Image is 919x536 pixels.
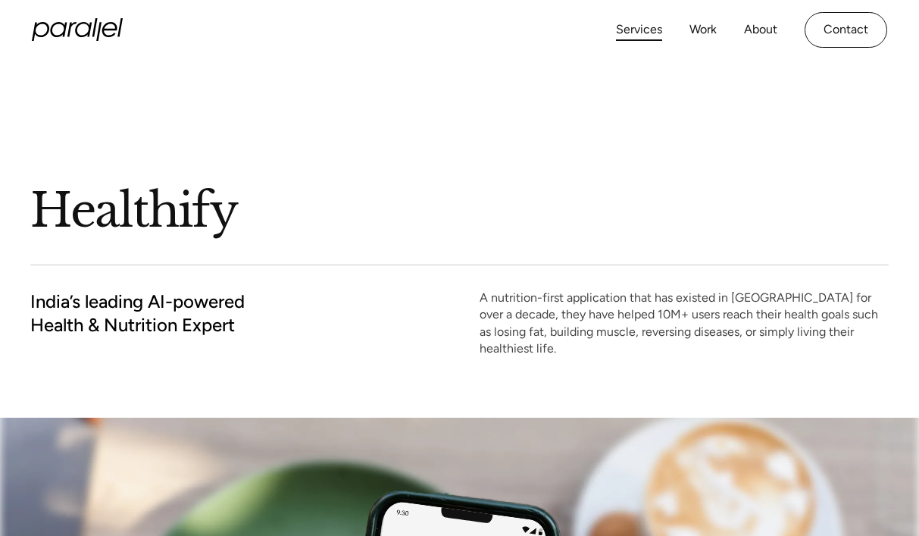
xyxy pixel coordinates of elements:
[30,181,636,240] h1: Healthify
[616,19,662,41] a: Services
[32,18,123,41] a: home
[30,290,245,337] h2: India’s leading AI-powered Health & Nutrition Expert
[689,19,717,41] a: Work
[480,290,889,358] p: A nutrition-first application that has existed in [GEOGRAPHIC_DATA] for over a decade, they have ...
[744,19,777,41] a: About
[805,12,887,48] a: Contact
